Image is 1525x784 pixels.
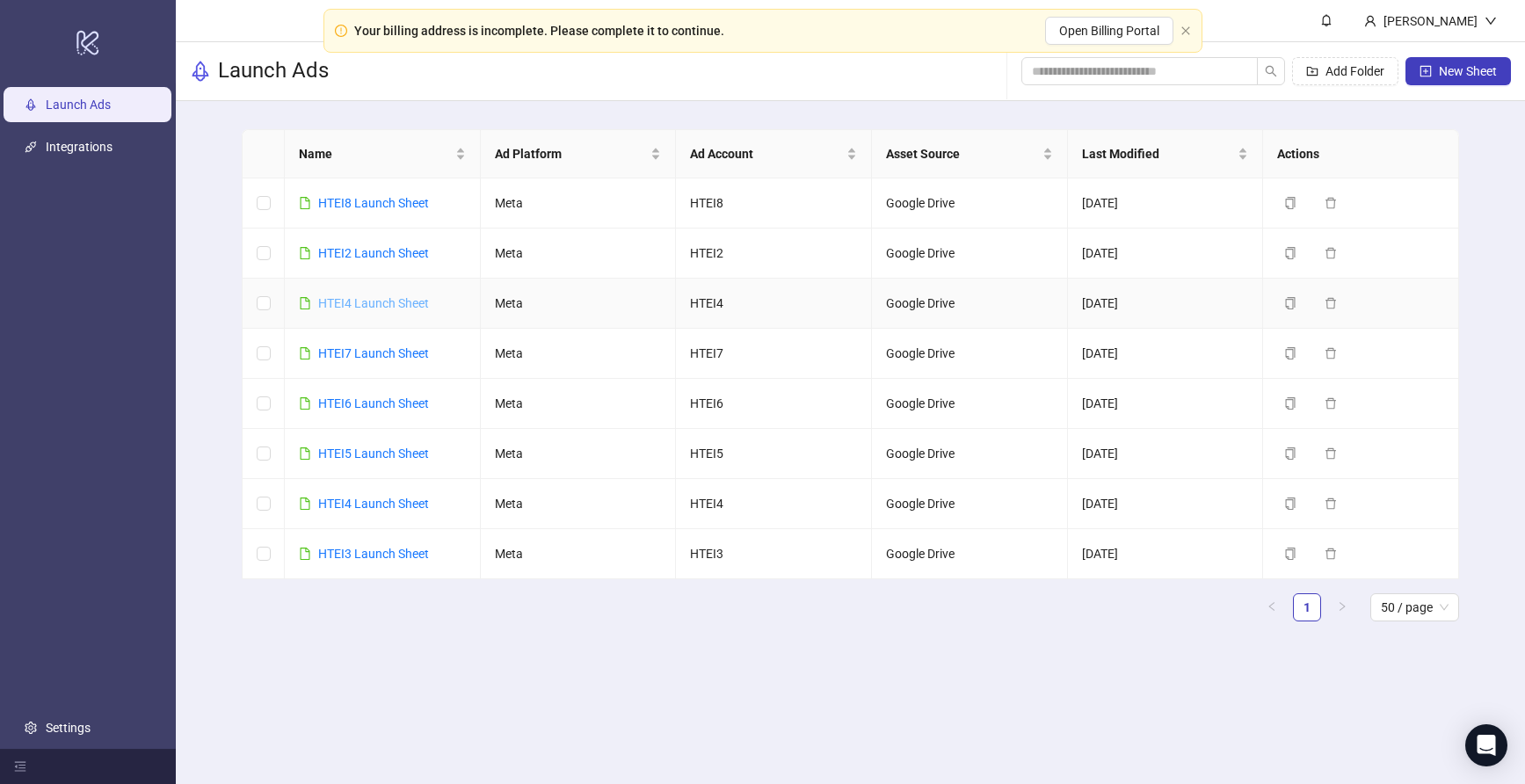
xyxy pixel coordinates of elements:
li: Previous Page [1258,593,1286,621]
span: down [1485,15,1497,27]
span: Ad Platform [495,144,648,163]
span: exclamation-circle [335,25,347,37]
td: [DATE] [1068,479,1264,529]
div: Page Size [1370,593,1459,621]
li: 1 [1293,593,1321,621]
td: HTEI3 [676,529,872,579]
a: HTEI4 Launch Sheet [318,497,429,511]
span: Asset Source [886,144,1039,163]
span: Add Folder [1325,64,1384,78]
td: Meta [481,429,677,479]
div: [PERSON_NAME] [1376,11,1485,31]
td: [DATE] [1068,229,1264,279]
div: Open Intercom Messenger [1465,724,1507,766]
th: Ad Platform [481,130,677,178]
td: [DATE] [1068,529,1264,579]
span: file [299,397,311,410]
span: file [299,347,311,359]
td: HTEI2 [676,229,872,279]
td: Google Drive [872,529,1068,579]
span: copy [1284,497,1296,510]
td: Google Drive [872,329,1068,379]
td: Meta [481,379,677,429]
span: file [299,497,311,510]
td: Meta [481,329,677,379]
span: Last Modified [1082,144,1235,163]
span: copy [1284,197,1296,209]
td: Meta [481,529,677,579]
td: [DATE] [1068,279,1264,329]
span: delete [1325,397,1337,410]
span: menu-fold [14,760,26,773]
div: Your billing address is incomplete. Please complete it to continue. [354,21,724,40]
span: bell [1320,14,1333,26]
a: HTEI7 Launch Sheet [318,346,429,360]
span: rocket [190,61,211,82]
span: copy [1284,347,1296,359]
a: Launch Ads [46,98,111,112]
button: Add Folder [1292,57,1398,85]
a: HTEI3 Launch Sheet [318,547,429,561]
h3: Launch Ads [218,57,329,85]
span: delete [1325,548,1337,560]
span: copy [1284,548,1296,560]
span: copy [1284,247,1296,259]
button: New Sheet [1405,57,1511,85]
td: Meta [481,479,677,529]
td: [DATE] [1068,379,1264,429]
th: Asset Source [872,130,1068,178]
span: delete [1325,447,1337,460]
td: [DATE] [1068,329,1264,379]
button: right [1328,593,1356,621]
span: file [299,247,311,259]
span: right [1337,601,1347,612]
span: search [1265,65,1277,77]
td: Google Drive [872,479,1068,529]
td: HTEI6 [676,379,872,429]
td: Google Drive [872,229,1068,279]
a: HTEI2 Launch Sheet [318,246,429,260]
td: Google Drive [872,279,1068,329]
span: copy [1284,447,1296,460]
span: delete [1325,347,1337,359]
span: file [299,548,311,560]
span: user [1364,15,1376,27]
td: Meta [481,178,677,229]
button: close [1180,25,1191,37]
span: delete [1325,297,1337,309]
td: Meta [481,279,677,329]
th: Ad Account [676,130,872,178]
a: Integrations [46,140,113,154]
span: Open Billing Portal [1059,24,1159,38]
span: folder-add [1306,65,1318,77]
span: file [299,197,311,209]
span: delete [1325,247,1337,259]
a: 1 [1294,594,1320,621]
th: Actions [1263,130,1459,178]
span: 50 / page [1381,594,1449,621]
td: HTEI4 [676,279,872,329]
span: Name [299,144,452,163]
td: HTEI8 [676,178,872,229]
a: Settings [46,721,91,735]
td: Google Drive [872,379,1068,429]
td: Google Drive [872,429,1068,479]
span: delete [1325,197,1337,209]
span: delete [1325,497,1337,510]
span: copy [1284,297,1296,309]
button: Open Billing Portal [1045,17,1173,45]
span: close [1180,25,1191,36]
span: left [1267,601,1277,612]
span: Ad Account [690,144,843,163]
a: HTEI6 Launch Sheet [318,396,429,410]
a: HTEI4 Launch Sheet [318,296,429,310]
span: copy [1284,397,1296,410]
span: file [299,297,311,309]
td: [DATE] [1068,429,1264,479]
td: HTEI4 [676,479,872,529]
td: Google Drive [872,178,1068,229]
td: HTEI5 [676,429,872,479]
td: [DATE] [1068,178,1264,229]
span: plus-square [1420,65,1432,77]
span: New Sheet [1439,64,1497,78]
